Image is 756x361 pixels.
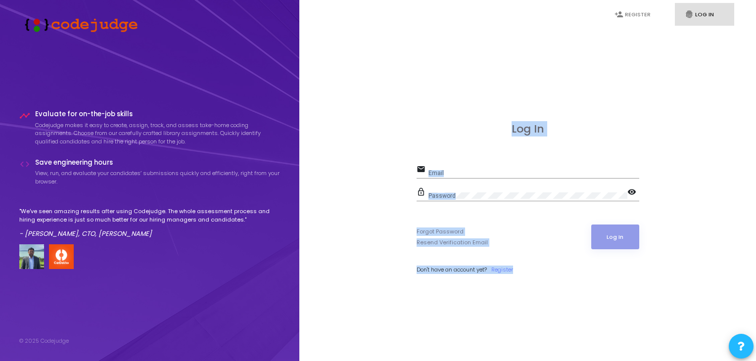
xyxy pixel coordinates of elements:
[605,3,664,26] a: person_addRegister
[35,159,281,167] h4: Save engineering hours
[417,164,428,176] mat-icon: email
[35,121,281,146] p: Codejudge makes it easy to create, assign, track, and assess take-home coding assignments. Choose...
[417,227,464,236] a: Forgot Password
[19,244,44,269] img: user image
[19,159,30,170] i: code
[685,10,694,19] i: fingerprint
[19,207,281,224] p: "We've seen amazing results after using Codejudge. The whole assessment process and hiring experi...
[19,337,69,345] div: © 2025 Codejudge
[417,266,487,273] span: Don't have an account yet?
[19,229,152,238] em: - [PERSON_NAME], CTO, [PERSON_NAME]
[417,238,488,247] a: Resend Verification Email
[491,266,513,274] a: Register
[627,187,639,199] mat-icon: visibility
[675,3,734,26] a: fingerprintLog In
[35,169,281,185] p: View, run, and evaluate your candidates’ submissions quickly and efficiently, right from your bro...
[19,110,30,121] i: timeline
[417,187,428,199] mat-icon: lock_outline
[428,170,639,177] input: Email
[35,110,281,118] h4: Evaluate for on-the-job skills
[614,10,623,19] i: person_add
[49,244,74,269] img: company-logo
[591,225,639,249] button: Log In
[417,123,639,135] h3: Log In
